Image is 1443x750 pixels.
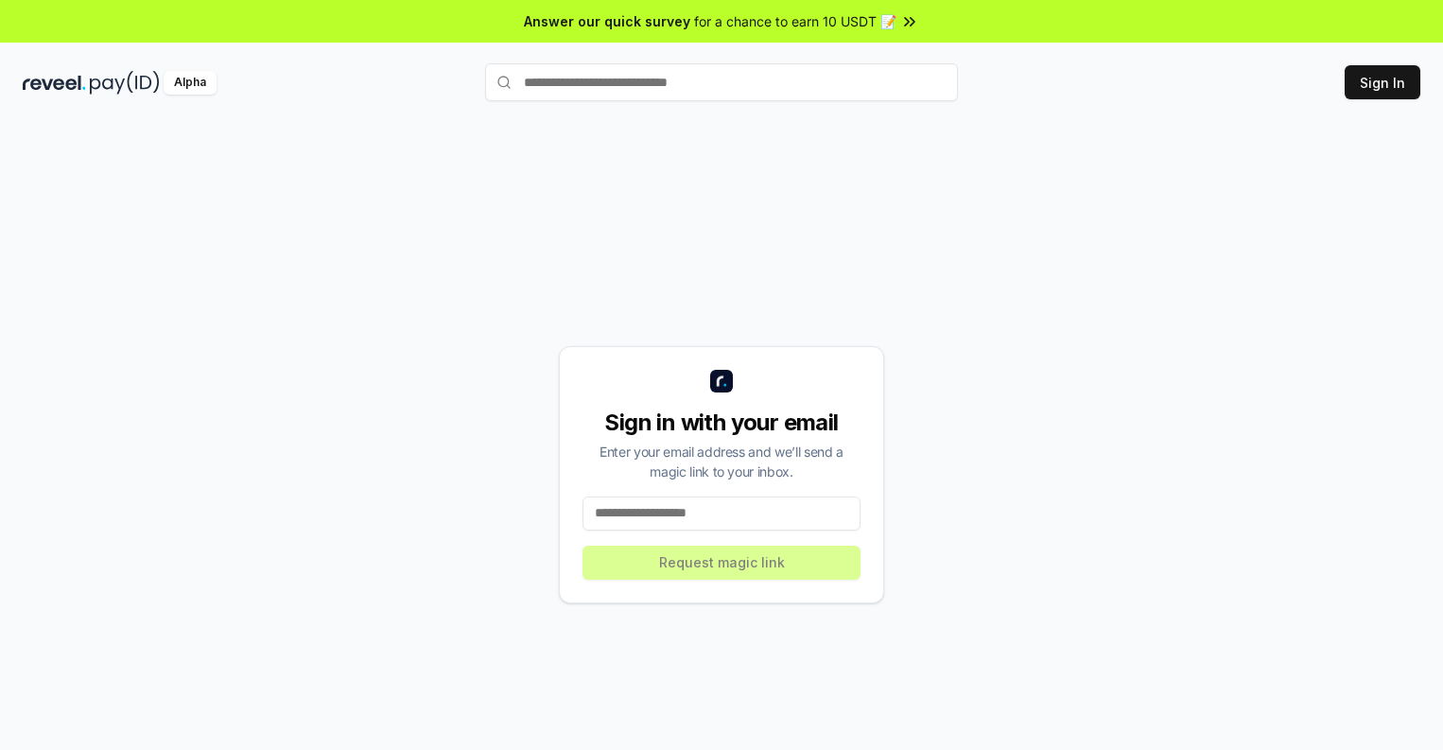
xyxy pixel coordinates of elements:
[524,11,690,31] span: Answer our quick survey
[23,71,86,95] img: reveel_dark
[694,11,896,31] span: for a chance to earn 10 USDT 📝
[1345,65,1420,99] button: Sign In
[164,71,217,95] div: Alpha
[90,71,160,95] img: pay_id
[582,442,861,481] div: Enter your email address and we’ll send a magic link to your inbox.
[582,408,861,438] div: Sign in with your email
[710,370,733,392] img: logo_small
